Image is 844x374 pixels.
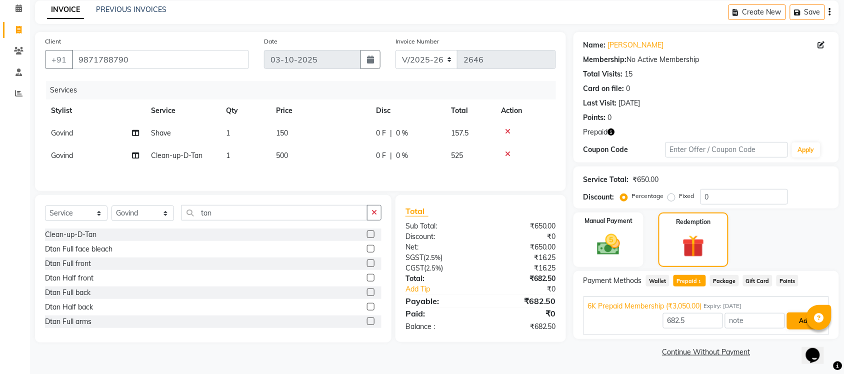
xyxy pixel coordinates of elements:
[583,40,606,50] div: Name:
[583,83,624,94] div: Card on file:
[676,217,711,226] label: Redemption
[625,69,633,79] div: 15
[583,192,614,202] div: Discount:
[45,50,73,69] button: +91
[151,128,171,137] span: Shave
[45,287,90,298] div: Dtan Full back
[390,128,392,138] span: |
[583,275,642,286] span: Payment Methods
[792,142,820,157] button: Apply
[45,37,61,46] label: Client
[405,206,428,216] span: Total
[46,81,563,99] div: Services
[802,334,834,364] iframe: chat widget
[396,150,408,161] span: 0 %
[276,128,288,137] span: 150
[451,128,468,137] span: 157.5
[480,252,563,263] div: ₹16.25
[646,275,669,286] span: Wallet
[398,252,481,263] div: ( )
[480,273,563,284] div: ₹682.50
[583,144,665,155] div: Coupon Code
[226,151,230,160] span: 1
[376,150,386,161] span: 0 F
[445,99,495,122] th: Total
[480,221,563,231] div: ₹650.00
[575,347,837,357] a: Continue Without Payment
[45,229,96,240] div: Clean-up-D-Tan
[480,231,563,242] div: ₹0
[45,316,91,327] div: Dtan Full arms
[633,174,659,185] div: ₹650.00
[673,275,706,286] span: Prepaid
[396,128,408,138] span: 0 %
[47,1,84,19] a: INVOICE
[583,174,629,185] div: Service Total:
[51,151,73,160] span: Govind
[663,313,723,328] input: Amount
[370,99,445,122] th: Disc
[398,221,481,231] div: Sub Total:
[398,307,481,319] div: Paid:
[45,258,91,269] div: Dtan Full front
[608,112,612,123] div: 0
[583,127,608,137] span: Prepaid
[626,83,630,94] div: 0
[426,264,441,272] span: 2.5%
[398,231,481,242] div: Discount:
[583,54,829,65] div: No Active Membership
[790,4,825,20] button: Save
[398,321,481,332] div: Balance :
[398,263,481,273] div: ( )
[45,302,93,312] div: Dtan Half back
[96,5,166,14] a: PREVIOUS INVOICES
[451,151,463,160] span: 525
[480,321,563,332] div: ₹682.50
[480,242,563,252] div: ₹650.00
[494,284,563,294] div: ₹0
[728,4,786,20] button: Create New
[710,275,739,286] span: Package
[72,50,249,69] input: Search by Name/Mobile/Email/Code
[583,69,623,79] div: Total Visits:
[181,205,367,220] input: Search or Scan
[583,112,606,123] div: Points:
[45,99,145,122] th: Stylist
[145,99,220,122] th: Service
[226,128,230,137] span: 1
[776,275,798,286] span: Points
[704,302,742,310] span: Expiry: [DATE]
[45,273,93,283] div: Dtan Half front
[398,295,481,307] div: Payable:
[395,37,439,46] label: Invoice Number
[405,253,423,262] span: SGST
[725,313,785,328] input: note
[405,263,424,272] span: CGST
[376,128,386,138] span: 0 F
[398,284,494,294] a: Add Tip
[151,151,202,160] span: Clean-up-D-Tan
[270,99,370,122] th: Price
[45,244,112,254] div: Dtan Full face bleach
[743,275,773,286] span: Gift Card
[495,99,556,122] th: Action
[675,232,711,260] img: _gift.svg
[583,54,627,65] div: Membership:
[398,242,481,252] div: Net:
[220,99,270,122] th: Qty
[608,40,664,50] a: [PERSON_NAME]
[619,98,640,108] div: [DATE]
[390,150,392,161] span: |
[697,279,702,285] span: 1
[398,273,481,284] div: Total:
[276,151,288,160] span: 500
[679,191,694,200] label: Fixed
[590,231,627,258] img: _cash.svg
[480,295,563,307] div: ₹682.50
[665,142,788,157] input: Enter Offer / Coupon Code
[480,263,563,273] div: ₹16.25
[632,191,664,200] label: Percentage
[425,253,440,261] span: 2.5%
[264,37,277,46] label: Date
[480,307,563,319] div: ₹0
